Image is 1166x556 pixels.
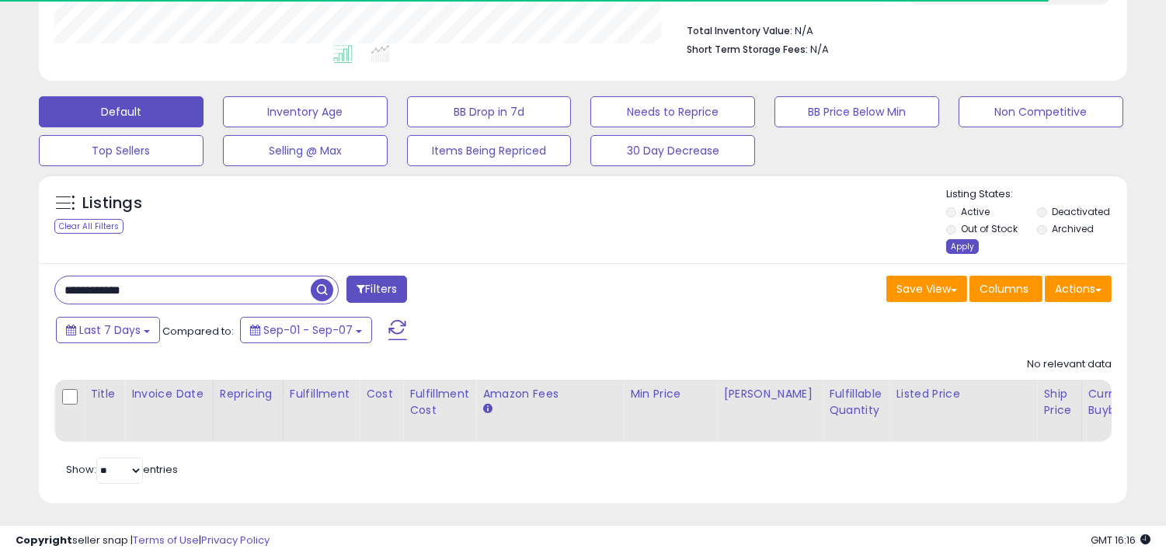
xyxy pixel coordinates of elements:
span: Columns [980,281,1029,297]
button: Selling @ Max [223,135,388,166]
a: Terms of Use [133,533,199,547]
strong: Copyright [16,533,72,547]
div: Min Price [630,386,710,402]
p: Listing States: [946,187,1127,202]
button: BB Drop in 7d [407,96,572,127]
label: Out of Stock [961,222,1018,235]
div: Invoice Date [131,386,207,402]
label: Deactivated [1052,205,1110,218]
span: Sep-01 - Sep-07 [263,322,353,338]
button: Items Being Repriced [407,135,572,166]
button: 30 Day Decrease [590,135,755,166]
button: Columns [969,276,1042,302]
div: Cost [366,386,396,402]
button: Filters [346,276,407,303]
li: N/A [687,20,1100,39]
span: Compared to: [162,324,234,339]
button: Last 7 Days [56,317,160,343]
div: Ship Price [1043,386,1074,419]
th: CSV column name: cust_attr_3_Invoice Date [125,380,214,442]
b: Short Term Storage Fees: [687,43,808,56]
button: Save View [886,276,967,302]
button: Sep-01 - Sep-07 [240,317,372,343]
button: Actions [1045,276,1112,302]
div: Fulfillment [290,386,353,402]
div: [PERSON_NAME] [723,386,816,402]
button: Needs to Reprice [590,96,755,127]
button: Top Sellers [39,135,204,166]
span: Last 7 Days [79,322,141,338]
div: Title [90,386,118,402]
div: Fulfillable Quantity [829,386,882,419]
div: Clear All Filters [54,219,124,234]
label: Archived [1052,222,1094,235]
button: Non Competitive [959,96,1123,127]
button: BB Price Below Min [774,96,939,127]
div: Apply [946,239,979,254]
div: Listed Price [896,386,1030,402]
button: Inventory Age [223,96,388,127]
div: seller snap | | [16,533,270,548]
label: Active [961,205,990,218]
div: Repricing [220,386,277,402]
div: Amazon Fees [482,386,617,402]
h5: Listings [82,193,142,214]
span: N/A [810,42,829,57]
small: Amazon Fees. [482,402,492,416]
div: No relevant data [1027,357,1112,372]
div: Fulfillment Cost [409,386,469,419]
button: Default [39,96,204,127]
span: 2025-09-15 16:16 GMT [1091,533,1150,547]
span: Show: entries [66,462,178,477]
b: Total Inventory Value: [687,24,792,37]
a: Privacy Policy [201,533,270,547]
